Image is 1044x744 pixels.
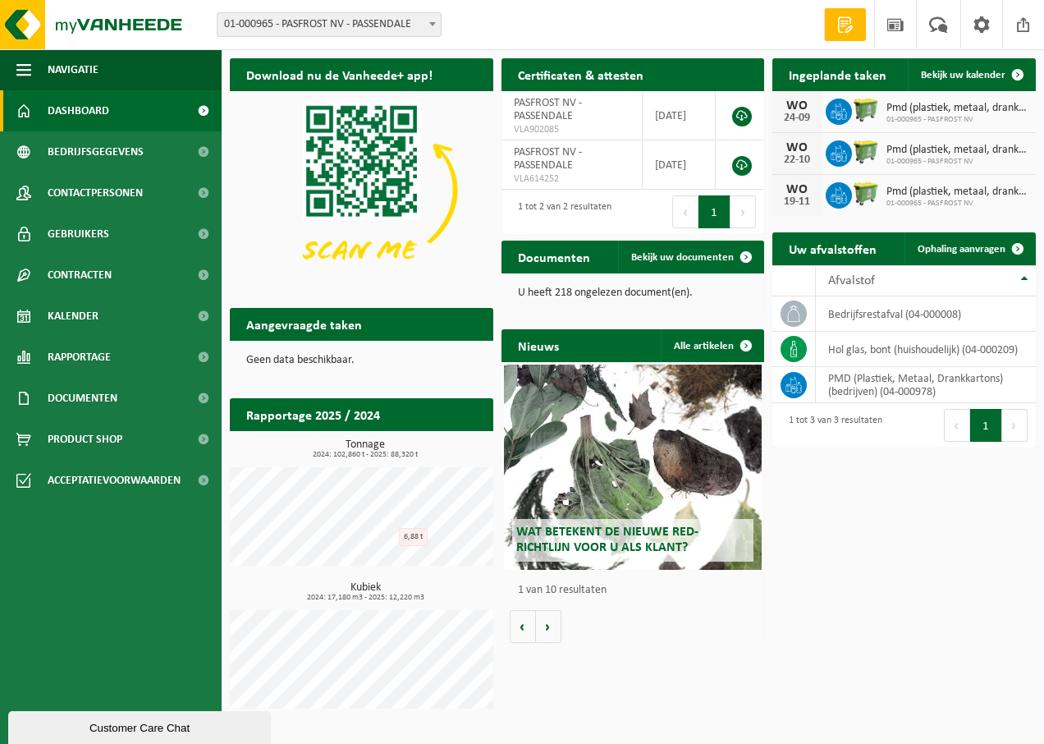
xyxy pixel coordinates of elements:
span: 01-000965 - PASFROST NV - PASSENDALE [217,13,441,36]
img: WB-0660-HPE-GN-50 [852,138,880,166]
span: Rapportage [48,337,111,378]
a: Bekijk rapportage [371,430,492,463]
div: WO [781,183,813,196]
h2: Uw afvalstoffen [772,232,893,264]
span: PASFROST NV - PASSENDALE [514,97,582,122]
h2: Nieuws [501,329,575,361]
span: Kalender [48,296,98,337]
button: Previous [944,409,970,442]
span: 2024: 102,860 t - 2025: 88,320 t [238,451,493,459]
h2: Rapportage 2025 / 2024 [230,398,396,430]
img: Download de VHEPlus App [230,91,493,289]
span: Gebruikers [48,214,109,255]
span: Afvalstof [828,274,875,287]
a: Bekijk uw kalender [908,58,1034,91]
p: Geen data beschikbaar. [246,355,477,366]
span: Ophaling aanvragen [918,244,1005,255]
span: VLA902085 [514,123,630,136]
h2: Ingeplande taken [772,58,903,90]
td: hol glas, bont (huishoudelijk) (04-000209) [816,332,1036,367]
div: 22-10 [781,154,813,166]
td: bedrijfsrestafval (04-000008) [816,296,1036,332]
span: Dashboard [48,90,109,131]
span: Navigatie [48,49,98,90]
img: WB-0660-HPE-GN-50 [852,180,880,208]
div: WO [781,99,813,113]
span: VLA614252 [514,172,630,186]
a: Bekijk uw documenten [618,241,762,273]
button: 1 [698,195,730,228]
p: 1 van 10 resultaten [518,585,757,596]
span: PASFROST NV - PASSENDALE [514,146,582,172]
h2: Documenten [501,241,607,273]
span: 01-000965 - PASFROST NV [886,157,1028,167]
iframe: chat widget [8,708,274,744]
a: Ophaling aanvragen [904,232,1034,265]
button: Previous [672,195,698,228]
button: 1 [970,409,1002,442]
div: 1 tot 3 van 3 resultaten [781,407,882,443]
button: Vorige [510,610,536,643]
p: U heeft 218 ongelezen document(en). [518,287,749,299]
td: [DATE] [643,140,716,190]
span: Pmd (plastiek, metaal, drankkartons) (bedrijven) [886,102,1028,115]
td: PMD (Plastiek, Metaal, Drankkartons) (bedrijven) (04-000978) [816,367,1036,403]
span: Bekijk uw documenten [631,252,734,263]
span: Contracten [48,255,112,296]
h2: Aangevraagde taken [230,308,378,340]
button: Next [1002,409,1028,442]
span: Wat betekent de nieuwe RED-richtlijn voor u als klant? [516,526,698,554]
span: Acceptatievoorwaarden [48,460,181,501]
span: Product Shop [48,419,122,460]
span: 01-000965 - PASFROST NV - PASSENDALE [217,12,442,37]
span: Pmd (plastiek, metaal, drankkartons) (bedrijven) [886,144,1028,157]
span: Contactpersonen [48,172,143,214]
h3: Kubiek [238,582,493,602]
span: 01-000965 - PASFROST NV [886,199,1028,209]
span: Bekijk uw kalender [921,70,1005,80]
a: Wat betekent de nieuwe RED-richtlijn voor u als klant? [504,365,762,570]
span: 01-000965 - PASFROST NV [886,115,1028,125]
button: Next [730,195,756,228]
h2: Certificaten & attesten [501,58,660,90]
div: 1 tot 2 van 2 resultaten [510,194,611,230]
div: 6,88 t [399,528,428,546]
span: 2024: 17,180 m3 - 2025: 12,220 m3 [238,594,493,602]
span: Pmd (plastiek, metaal, drankkartons) (bedrijven) [886,186,1028,199]
a: Alle artikelen [661,329,762,362]
div: WO [781,141,813,154]
h3: Tonnage [238,439,493,459]
img: WB-0660-HPE-GN-50 [852,96,880,124]
span: Bedrijfsgegevens [48,131,144,172]
td: [DATE] [643,91,716,140]
div: 24-09 [781,113,813,124]
span: Documenten [48,378,117,419]
div: 19-11 [781,196,813,208]
h2: Download nu de Vanheede+ app! [230,58,449,90]
button: Volgende [536,610,561,643]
